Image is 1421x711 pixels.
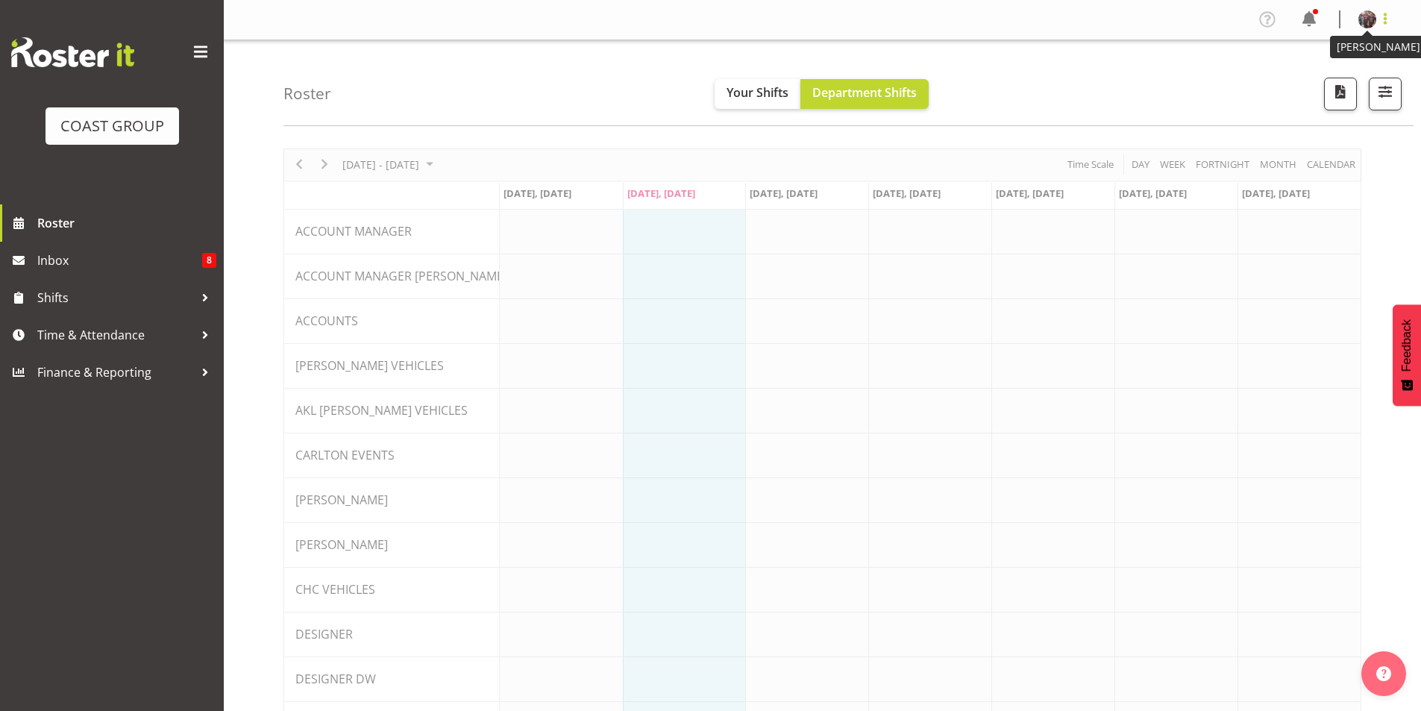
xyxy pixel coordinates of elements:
[1324,78,1357,110] button: Download a PDF of the roster according to the set date range.
[202,253,216,268] span: 8
[60,115,164,137] div: COAST GROUP
[727,84,788,101] span: Your Shifts
[1393,304,1421,406] button: Feedback - Show survey
[1369,78,1402,110] button: Filter Shifts
[715,79,800,109] button: Your Shifts
[37,212,216,234] span: Roster
[1400,319,1414,372] span: Feedback
[812,84,917,101] span: Department Shifts
[1376,666,1391,681] img: help-xxl-2.png
[37,249,202,272] span: Inbox
[11,37,134,67] img: Rosterit website logo
[37,324,194,346] span: Time & Attendance
[37,361,194,383] span: Finance & Reporting
[283,85,331,102] h4: Roster
[37,286,194,309] span: Shifts
[800,79,929,109] button: Department Shifts
[1358,10,1376,28] img: jesse-hawiraafba0e14f015e991903d6a910b520cc6.png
